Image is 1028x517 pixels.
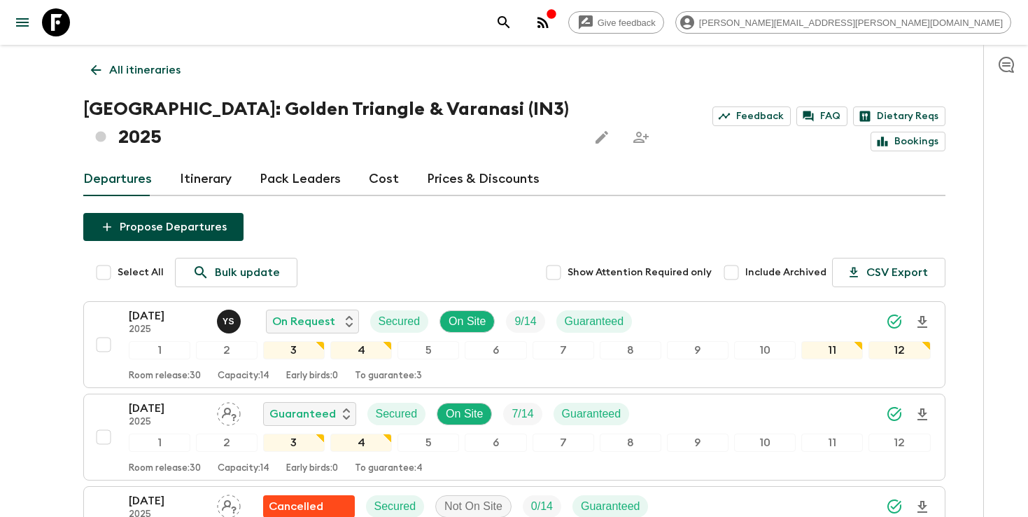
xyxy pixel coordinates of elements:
[397,434,459,452] div: 5
[129,341,190,359] div: 1
[600,341,661,359] div: 8
[796,106,847,126] a: FAQ
[109,62,181,78] p: All itineraries
[590,18,663,28] span: Give feedback
[217,310,244,333] button: YS
[832,258,945,287] button: CSV Export
[437,403,492,425] div: On Site
[374,498,416,515] p: Secured
[379,313,421,330] p: Secured
[355,463,423,474] p: To guarantee: 4
[83,163,152,196] a: Departures
[588,123,616,151] button: Edit this itinerary
[506,310,544,333] div: Trip Fill
[376,406,418,422] p: Secured
[667,341,728,359] div: 9
[531,498,553,515] p: 0 / 14
[83,95,577,151] h1: [GEOGRAPHIC_DATA]: Golden Triangle & Varanasi (IN3) 2025
[568,11,664,34] a: Give feedback
[801,434,863,452] div: 11
[217,406,241,418] span: Assign pack leader
[223,316,234,327] p: Y S
[914,314,931,331] svg: Download Onboarding
[868,341,930,359] div: 12
[427,163,540,196] a: Prices & Discounts
[444,498,502,515] p: Not On Site
[886,498,903,515] svg: Synced Successfully
[512,406,533,422] p: 7 / 14
[691,18,1011,28] span: [PERSON_NAME][EMAIL_ADDRESS][PERSON_NAME][DOMAIN_NAME]
[667,434,728,452] div: 9
[180,163,232,196] a: Itinerary
[465,434,526,452] div: 6
[330,434,392,452] div: 4
[370,310,429,333] div: Secured
[914,406,931,423] svg: Download Onboarding
[118,266,164,280] span: Select All
[562,406,621,422] p: Guaranteed
[129,417,206,428] p: 2025
[83,213,244,241] button: Propose Departures
[129,371,201,382] p: Room release: 30
[745,266,826,280] span: Include Archived
[263,341,325,359] div: 3
[853,106,945,126] a: Dietary Reqs
[871,132,945,151] a: Bookings
[533,434,594,452] div: 7
[490,8,518,36] button: search adventures
[449,313,486,330] p: On Site
[868,434,930,452] div: 12
[8,8,36,36] button: menu
[217,314,244,325] span: Yashvardhan Singh Shekhawat
[581,498,640,515] p: Guaranteed
[565,313,624,330] p: Guaranteed
[217,499,241,510] span: Assign pack leader
[129,463,201,474] p: Room release: 30
[196,341,258,359] div: 2
[196,434,258,452] div: 2
[272,313,335,330] p: On Request
[269,406,336,422] p: Guaranteed
[83,301,945,388] button: [DATE]2025Yashvardhan Singh ShekhawatOn RequestSecuredOn SiteTrip FillGuaranteed123456789101112Ro...
[533,341,594,359] div: 7
[600,434,661,452] div: 8
[367,403,426,425] div: Secured
[734,341,796,359] div: 10
[129,308,206,324] p: [DATE]
[446,406,483,422] p: On Site
[503,403,542,425] div: Trip Fill
[129,400,206,417] p: [DATE]
[218,371,269,382] p: Capacity: 14
[627,123,655,151] span: Share this itinerary
[215,264,280,281] p: Bulk update
[734,434,796,452] div: 10
[568,266,712,280] span: Show Attention Required only
[914,499,931,516] svg: Download Onboarding
[886,406,903,422] svg: Synced Successfully
[260,163,341,196] a: Pack Leaders
[175,258,297,287] a: Bulk update
[397,341,459,359] div: 5
[218,463,269,474] p: Capacity: 14
[369,163,399,196] a: Cost
[269,498,323,515] p: Cancelled
[675,11,1011,34] div: [PERSON_NAME][EMAIL_ADDRESS][PERSON_NAME][DOMAIN_NAME]
[129,492,206,509] p: [DATE]
[83,394,945,481] button: [DATE]2025Assign pack leaderGuaranteedSecuredOn SiteTrip FillGuaranteed123456789101112Room releas...
[465,341,526,359] div: 6
[355,371,422,382] p: To guarantee: 3
[514,313,536,330] p: 9 / 14
[330,341,392,359] div: 4
[712,106,791,126] a: Feedback
[129,434,190,452] div: 1
[439,310,495,333] div: On Site
[886,313,903,330] svg: Synced Successfully
[286,463,338,474] p: Early birds: 0
[83,56,188,84] a: All itineraries
[801,341,863,359] div: 11
[286,371,338,382] p: Early birds: 0
[129,324,206,336] p: 2025
[263,434,325,452] div: 3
